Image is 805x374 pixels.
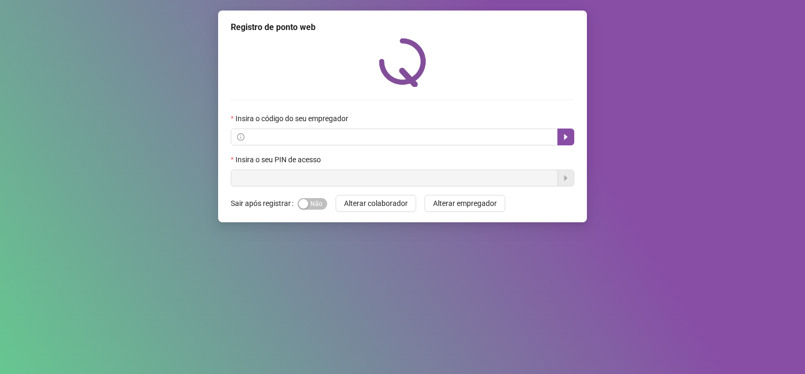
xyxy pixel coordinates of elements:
span: Alterar colaborador [344,198,408,209]
img: QRPoint [379,38,426,87]
label: Insira o seu PIN de acesso [231,154,328,165]
span: info-circle [237,133,244,141]
button: Alterar empregador [425,195,505,212]
label: Sair após registrar [231,195,298,212]
div: Registro de ponto web [231,21,574,34]
span: caret-right [562,133,570,141]
label: Insira o código do seu empregador [231,113,355,124]
button: Alterar colaborador [336,195,416,212]
span: Alterar empregador [433,198,497,209]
